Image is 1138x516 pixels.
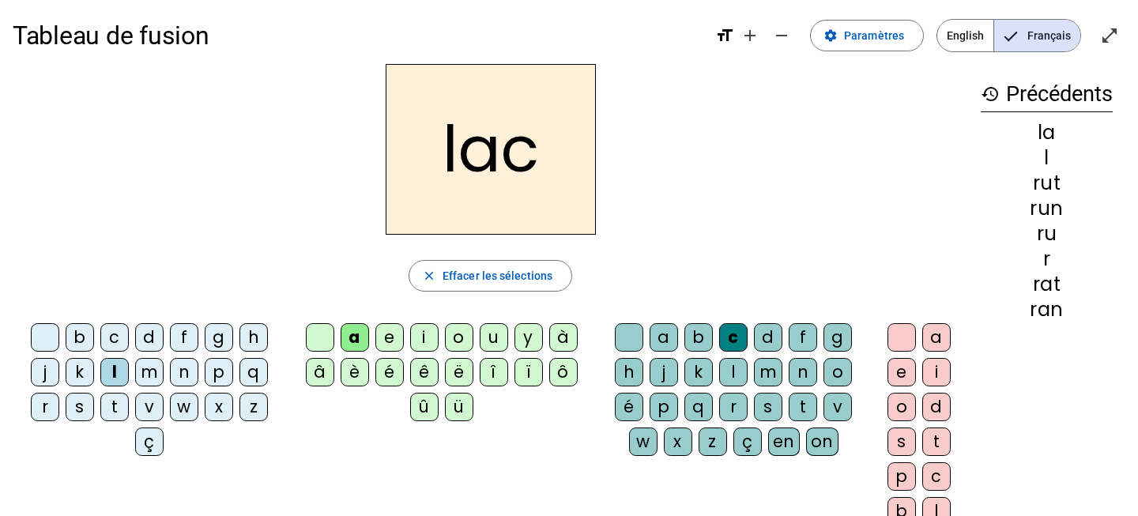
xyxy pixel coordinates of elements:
button: Effacer les sélections [409,260,572,292]
div: t [789,393,817,421]
div: h [615,358,643,386]
div: c [922,462,951,491]
div: p [650,393,678,421]
div: l [719,358,748,386]
div: x [205,393,233,421]
div: y [514,323,543,352]
div: i [410,323,439,352]
mat-icon: settings [823,28,838,43]
h3: Précédents [981,77,1113,112]
button: Paramètres [810,20,924,51]
div: p [205,358,233,386]
div: â [306,358,334,386]
mat-icon: format_size [715,26,734,45]
div: j [650,358,678,386]
div: r [719,393,748,421]
div: en [768,427,800,456]
div: u [480,323,508,352]
div: t [922,427,951,456]
div: ï [514,358,543,386]
div: h [239,323,268,352]
div: i [922,358,951,386]
div: run [981,199,1113,218]
div: t [100,393,129,421]
div: ü [445,393,473,421]
div: d [922,393,951,421]
div: ç [135,427,164,456]
mat-icon: history [981,85,1000,104]
div: f [170,323,198,352]
div: à [549,323,578,352]
div: z [699,427,727,456]
div: d [135,323,164,352]
mat-icon: close [422,269,436,283]
span: Français [994,20,1080,51]
div: c [100,323,129,352]
div: z [239,393,268,421]
div: é [375,358,404,386]
div: b [66,323,94,352]
div: s [66,393,94,421]
div: è [341,358,369,386]
div: ru [981,224,1113,243]
div: q [684,393,713,421]
div: s [887,427,916,456]
div: ç [733,427,762,456]
span: Paramètres [844,26,904,45]
div: ë [445,358,473,386]
div: n [789,358,817,386]
div: k [684,358,713,386]
div: v [135,393,164,421]
div: q [239,358,268,386]
div: l [981,149,1113,168]
div: û [410,393,439,421]
div: e [887,358,916,386]
div: î [480,358,508,386]
div: r [981,250,1113,269]
div: r [31,393,59,421]
div: a [650,323,678,352]
div: a [341,323,369,352]
div: p [887,462,916,491]
div: v [823,393,852,421]
div: l [100,358,129,386]
button: Augmenter la taille de la police [734,20,766,51]
div: w [170,393,198,421]
div: é [615,393,643,421]
h1: Tableau de fusion [13,10,703,61]
mat-icon: open_in_full [1100,26,1119,45]
div: m [135,358,164,386]
div: n [170,358,198,386]
div: k [66,358,94,386]
div: c [719,323,748,352]
div: a [922,323,951,352]
div: g [205,323,233,352]
div: g [823,323,852,352]
div: o [445,323,473,352]
div: o [823,358,852,386]
mat-button-toggle-group: Language selection [936,19,1081,52]
mat-icon: add [740,26,759,45]
div: ê [410,358,439,386]
div: rut [981,174,1113,193]
div: s [754,393,782,421]
button: Entrer en plein écran [1094,20,1125,51]
div: ran [981,300,1113,319]
span: English [937,20,993,51]
span: Effacer les sélections [443,266,552,285]
div: f [789,323,817,352]
div: w [629,427,658,456]
div: rat [981,275,1113,294]
h2: lac [386,64,596,235]
div: ô [549,358,578,386]
div: b [684,323,713,352]
div: on [806,427,838,456]
div: x [664,427,692,456]
div: m [754,358,782,386]
div: j [31,358,59,386]
div: e [375,323,404,352]
div: o [887,393,916,421]
div: la [981,123,1113,142]
mat-icon: remove [772,26,791,45]
div: d [754,323,782,352]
